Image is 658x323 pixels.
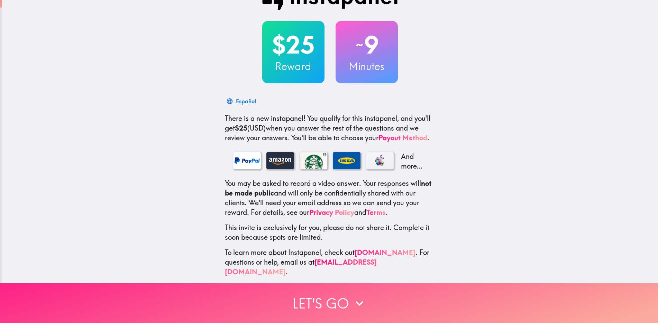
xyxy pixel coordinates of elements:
div: Español [236,96,256,106]
b: $25 [235,124,247,132]
a: Terms [366,208,386,217]
h2: 9 [336,31,398,59]
button: Español [225,94,259,108]
span: There is a new instapanel! [225,114,305,123]
a: Privacy Policy [309,208,354,217]
p: You may be asked to record a video answer. Your responses will and will only be confidentially sh... [225,179,435,217]
a: [EMAIL_ADDRESS][DOMAIN_NAME] [225,258,377,276]
h3: Reward [262,59,325,74]
p: To learn more about Instapanel, check out . For questions or help, email us at . [225,248,435,277]
h2: $25 [262,31,325,59]
span: ~ [355,35,364,55]
a: Payout Method [378,133,427,142]
h3: Minutes [336,59,398,74]
p: And more... [399,152,427,171]
a: [DOMAIN_NAME] [355,248,415,257]
p: This invite is exclusively for you, please do not share it. Complete it soon because spots are li... [225,223,435,242]
b: not be made public [225,179,431,197]
p: You qualify for this instapanel, and you'll get (USD) when you answer the rest of the questions a... [225,114,435,143]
